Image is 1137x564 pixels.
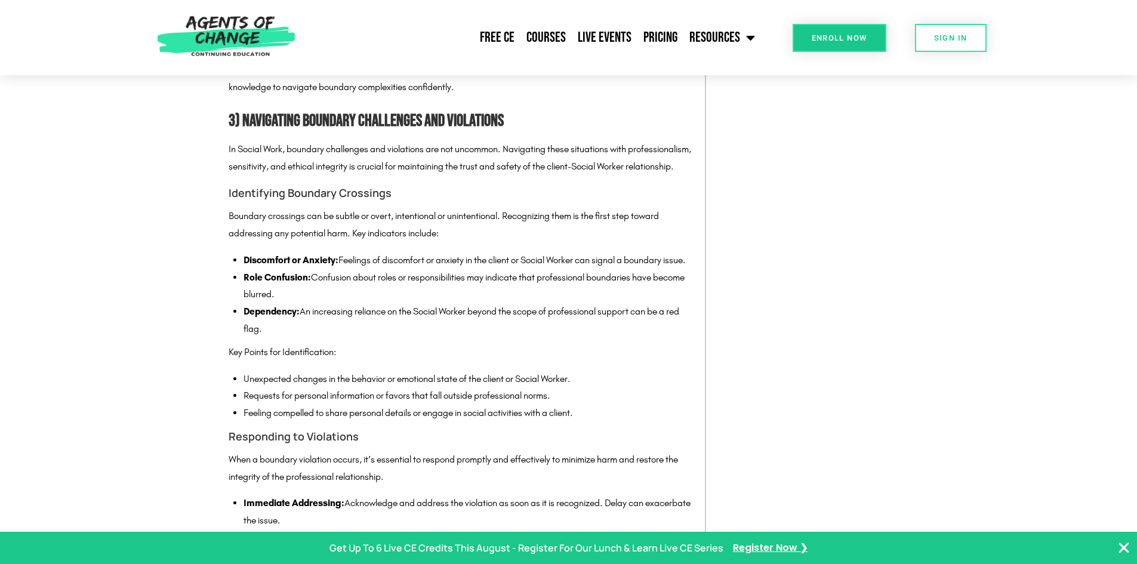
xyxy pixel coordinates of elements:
[637,23,683,53] a: Pricing
[229,141,693,175] p: In Social Work, boundary challenges and violations are not uncommon. Navigating these situations ...
[683,23,761,53] a: Resources
[244,269,693,304] li: Confusion about roles or responsibilities may indicate that professional boundaries have become b...
[244,495,693,529] li: Acknowledge and address the violation as soon as it is recognized. Delay can exacerbate the issue.
[934,34,967,42] span: SIGN IN
[812,34,867,42] span: Enroll Now
[244,272,311,283] strong: Role Confusion:
[733,540,808,557] a: Register Now ❯
[301,23,761,53] nav: Menu
[1117,541,1131,555] button: Close Banner
[244,254,338,266] strong: Discomfort or Anxiety:
[244,405,693,422] li: Feeling compelled to share personal details or engage in social activities with a client.
[329,540,723,557] p: Get Up To 6 Live CE Credits This August - Register For Our Lunch & Learn Live CE Series
[229,428,693,445] h4: Responding to Violations
[572,23,637,53] a: Live Events
[915,24,987,52] a: SIGN IN
[244,371,693,388] li: Unexpected changes in the behavior or emotional state of the client or Social Worker.
[244,303,693,338] li: An increasing reliance on the Social Worker beyond the scope of professional support can be a red...
[244,306,300,317] strong: Dependency:
[244,529,693,564] li: Consult with a supervisor or a trusted colleague for perspective and document the incident and re...
[229,108,693,135] h2: 3) Navigating Boundary Challenges and Violations
[229,208,693,242] p: Boundary crossings can be subtle or overt, intentional or unintentional. Recognizing them is the ...
[244,497,344,508] strong: Immediate Addressing:
[793,24,886,52] a: Enroll Now
[229,344,693,361] p: Key Points for Identification:
[229,184,693,202] h4: Identifying Boundary Crossings
[229,451,693,486] p: When a boundary violation occurs, it’s essential to respond promptly and effectively to minimize ...
[244,387,693,405] li: Requests for personal information or favors that fall outside professional norms.
[244,252,693,269] li: Feelings of discomfort or anxiety in the client or Social Worker can signal a boundary issue.
[474,23,520,53] a: Free CE
[520,23,572,53] a: Courses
